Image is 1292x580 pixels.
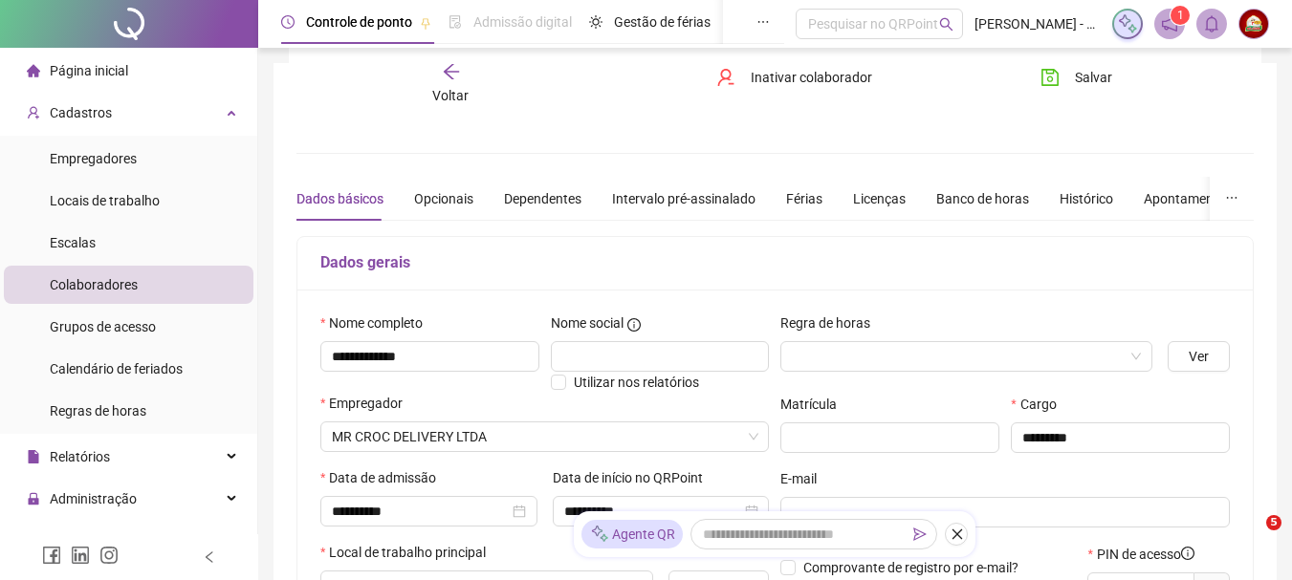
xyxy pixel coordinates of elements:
span: PIN de acesso [1097,544,1194,565]
img: sparkle-icon.fc2bf0ac1784a2077858766a79e2daf3.svg [590,525,609,545]
label: Regra de horas [781,312,884,333]
span: file [27,450,40,463]
span: lock [27,492,40,505]
span: Locais de trabalho [50,193,160,208]
h5: Dados gerais [320,251,1230,274]
span: notification [1161,15,1178,32]
span: Colaboradores [50,277,138,292]
div: Histórico [1060,188,1113,209]
label: Data de admissão [320,467,449,488]
iframe: Intercom live chat [1227,515,1273,561]
button: Salvar [1026,62,1127,93]
label: Local de trabalho principal [320,542,498,563]
span: Nome social [551,312,624,333]
label: E-mail [781,468,830,489]
span: Exportações [50,533,124,548]
span: home [27,64,40,77]
span: Relatórios [50,449,110,464]
span: pushpin [420,17,431,29]
div: Dependentes [504,188,581,209]
label: Matrícula [781,394,850,415]
span: Voltar [433,88,470,103]
div: Intervalo pré-assinalado [612,188,755,209]
span: Inativar colaborador [751,67,872,88]
span: file-done [449,15,462,29]
sup: 1 [1171,6,1190,25]
span: Admissão digital [473,14,572,30]
span: send [913,527,927,541]
img: 54981 [1239,10,1268,38]
span: close [951,527,964,541]
span: arrow-left [442,62,461,81]
label: Empregador [320,393,415,414]
span: Página inicial [50,63,128,78]
div: Opcionais [414,188,473,209]
label: Cargo [1011,394,1068,415]
span: Administração [50,491,137,506]
span: Salvar [1075,67,1112,88]
span: Calendário de feriados [50,361,183,376]
span: user-delete [716,68,735,87]
button: Ver [1168,341,1230,372]
span: Gestão de férias [614,14,711,30]
span: Cadastros [50,105,112,120]
button: Inativar colaborador [702,62,887,93]
span: linkedin [71,546,90,565]
span: save [1040,68,1060,87]
span: Utilizar nos relatórios [574,375,699,390]
span: bell [1203,15,1220,32]
span: Grupos de acesso [50,319,156,334]
span: clock-circle [281,15,295,29]
span: Comprovante de registro por e-mail? [804,560,1019,575]
span: Ver [1189,346,1209,367]
span: Escalas [50,235,96,250]
span: sun [589,15,602,29]
div: Apontamentos [1144,188,1233,209]
span: 1 [1177,9,1184,22]
div: Banco de horas [936,188,1029,209]
span: Regras de horas [50,403,146,419]
span: ellipsis [1225,191,1238,204]
span: info-circle [1181,547,1194,560]
label: Nome completo [320,312,435,333]
span: user-add [27,106,40,119]
div: Licenças [853,188,906,209]
button: ellipsis [1210,177,1254,221]
label: Data de início no QRPoint [553,467,715,488]
span: left [203,550,216,564]
span: [PERSON_NAME] - MR. CROC PIZZA LTDA [975,13,1102,34]
span: info-circle [627,318,641,332]
span: ellipsis [756,15,770,29]
span: search [939,17,953,32]
span: 5 [1266,515,1281,530]
div: Agente QR [582,520,684,548]
div: Dados básicos [296,188,383,209]
span: instagram [99,546,119,565]
img: sparkle-icon.fc2bf0ac1784a2077858766a79e2daf3.svg [1117,13,1138,34]
span: MR CROC DELIVERY LTDA [332,422,758,451]
span: Controle de ponto [306,14,412,30]
span: Empregadores [50,151,137,166]
div: Férias [786,188,822,209]
span: facebook [42,546,61,565]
